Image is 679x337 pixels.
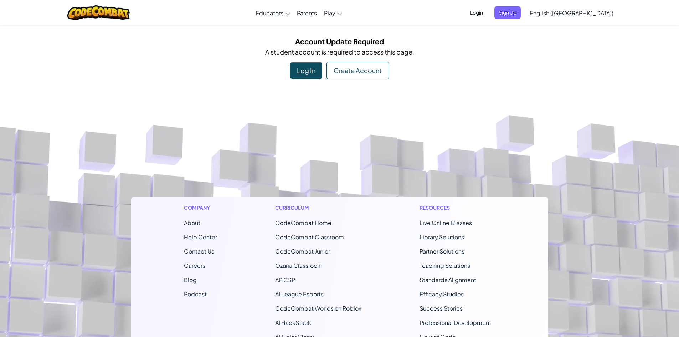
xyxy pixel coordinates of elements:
[67,5,130,20] img: CodeCombat logo
[137,47,543,57] p: A student account is required to access this page.
[530,9,613,17] span: English ([GEOGRAPHIC_DATA])
[320,3,345,22] a: Play
[252,3,293,22] a: Educators
[275,305,361,312] a: CodeCombat Worlds on Roblox
[184,233,217,241] a: Help Center
[526,3,617,22] a: English ([GEOGRAPHIC_DATA])
[275,247,330,255] a: CodeCombat Junior
[275,290,324,298] a: AI League Esports
[420,276,476,284] a: Standards Alignment
[420,305,463,312] a: Success Stories
[275,276,295,284] a: AP CSP
[184,204,217,211] h1: Company
[466,6,487,19] button: Login
[420,262,470,269] a: Teaching Solutions
[420,247,464,255] a: Partner Solutions
[275,233,344,241] a: CodeCombat Classroom
[137,36,543,47] h5: Account Update Required
[293,3,320,22] a: Parents
[256,9,283,17] span: Educators
[420,319,491,326] a: Professional Development
[494,6,521,19] button: Sign Up
[184,290,207,298] a: Podcast
[324,9,335,17] span: Play
[184,276,197,284] a: Blog
[290,62,322,79] div: Log In
[420,219,472,226] a: Live Online Classes
[420,233,464,241] a: Library Solutions
[420,204,495,211] h1: Resources
[275,219,331,226] span: CodeCombat Home
[275,204,361,211] h1: Curriculum
[184,247,214,255] span: Contact Us
[420,290,464,298] a: Efficacy Studies
[275,319,311,326] a: AI HackStack
[275,262,323,269] a: Ozaria Classroom
[184,262,205,269] a: Careers
[326,62,389,79] div: Create Account
[184,219,200,226] a: About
